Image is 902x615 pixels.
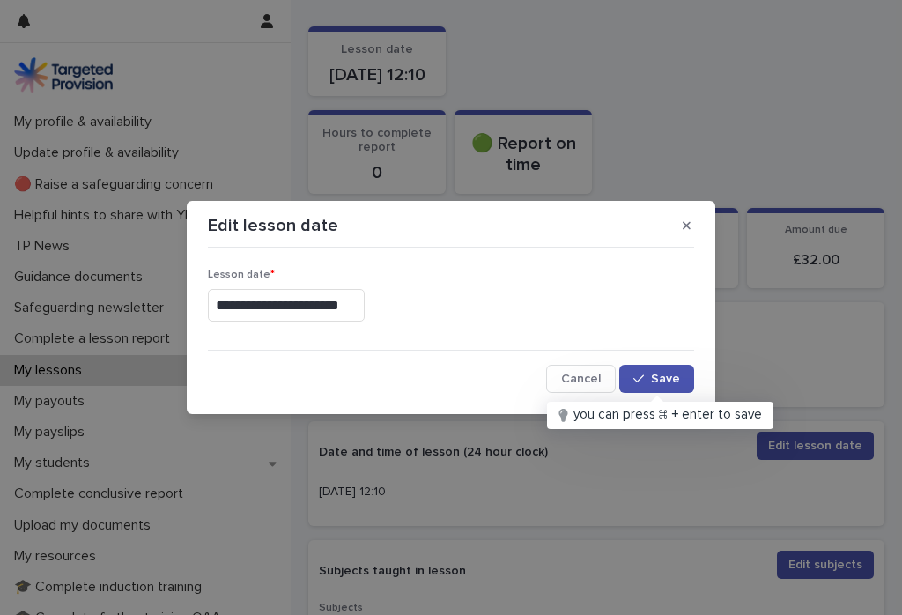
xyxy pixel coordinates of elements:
[208,215,338,236] p: Edit lesson date
[546,365,616,393] button: Cancel
[208,270,275,280] span: Lesson date
[651,373,680,385] span: Save
[619,365,694,393] button: Save
[561,373,601,385] span: Cancel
